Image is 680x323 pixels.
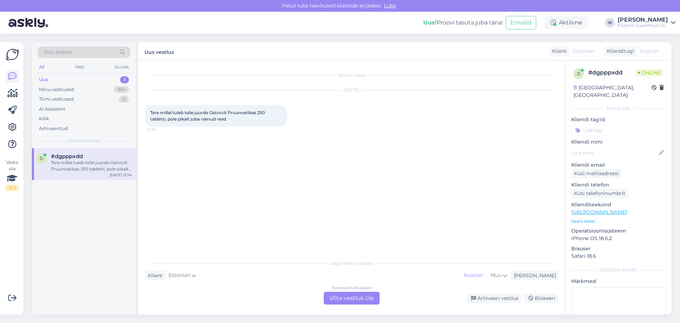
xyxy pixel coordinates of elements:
p: Märkmed [571,278,666,285]
b: Uus! [423,19,437,26]
div: Socials [113,62,130,72]
span: Estonian [169,272,190,279]
input: Lisa nimi [572,149,658,157]
p: Operatsioonisüsteem [571,227,666,235]
div: AI Assistent [39,106,65,113]
div: Valige keel ja vastake [145,260,558,267]
a: [PERSON_NAME]Fitpoint Superfood OÜ [618,17,676,28]
div: 2 / 3 [6,185,18,191]
span: Uued vestlused [68,138,101,144]
div: Russian [460,270,487,281]
span: Otsi kliente [44,49,72,56]
div: IK [605,18,615,28]
div: Aktiivne [545,16,588,29]
div: Proovi tasuta juba täna: [423,18,503,27]
span: d [577,71,580,76]
div: Vestlus algas [145,72,558,78]
span: #dgpppxdd [51,153,83,160]
input: Lisa tag [571,125,666,135]
p: Kliendi email [571,161,666,169]
div: # dgpppxdd [588,68,635,77]
div: Estonian to Russian [332,285,372,291]
span: Estonian [573,48,594,55]
p: Klienditeekond [571,201,666,208]
div: Kliendi info [571,105,666,112]
p: Vaata edasi ... [571,218,666,224]
div: Klient [549,48,567,55]
span: Online [635,69,664,77]
button: Emailid [506,16,536,29]
div: All [38,62,46,72]
span: 12:34 [147,127,174,132]
div: Võta vestlus üle [324,292,380,305]
p: Kliendi nimi [571,138,666,146]
div: [PERSON_NAME] [618,17,668,23]
div: 1 [120,76,129,83]
div: Arhiveeri vestlus [467,294,521,303]
p: Safari 18.6 [571,252,666,260]
div: Arhiveeritud [39,125,68,132]
span: d [40,156,43,161]
img: Askly Logo [6,48,19,61]
p: Kliendi tag'id [571,116,666,123]
div: Minu vestlused [39,86,74,93]
label: Uus vestlus [144,46,174,56]
span: English [640,48,658,55]
div: Vaata siia [6,159,18,191]
div: Uus [39,76,48,83]
span: Muu [491,272,501,278]
span: Luba [382,2,398,9]
div: Tere millal tuleb teile juurde Ostrovit Pruunvetikas 250 tabletti, pole pikalt juba näinud neid. [51,160,132,172]
div: [DATE] [145,87,558,93]
div: Küsi telefoninumbrit [571,189,628,198]
div: Blokeeri [524,294,558,303]
div: Tiimi vestlused [39,96,74,103]
div: [PERSON_NAME] [511,272,556,279]
div: Klienditugi [604,48,634,55]
div: Klient [145,272,163,279]
div: [PERSON_NAME] [571,267,666,273]
p: Kliendi telefon [571,181,666,189]
div: [GEOGRAPHIC_DATA], [GEOGRAPHIC_DATA] [573,84,652,99]
p: iPhone OS 18.6.2 [571,235,666,242]
div: Fitpoint Superfood OÜ [618,23,668,28]
div: Kõik [39,115,49,122]
div: [DATE] 12:34 [110,172,132,178]
div: Küsi meiliaadressi [571,169,622,178]
span: Tere millal tuleb teile juurde Ostrovit Pruunvetikas 250 tabletti, pole pikalt juba näinud neid. [150,110,266,122]
p: Brauser [571,245,666,252]
div: 99+ [114,86,129,93]
div: 0 [119,96,129,103]
a: [URL][DOMAIN_NAME] [571,209,627,215]
div: Web [73,62,86,72]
